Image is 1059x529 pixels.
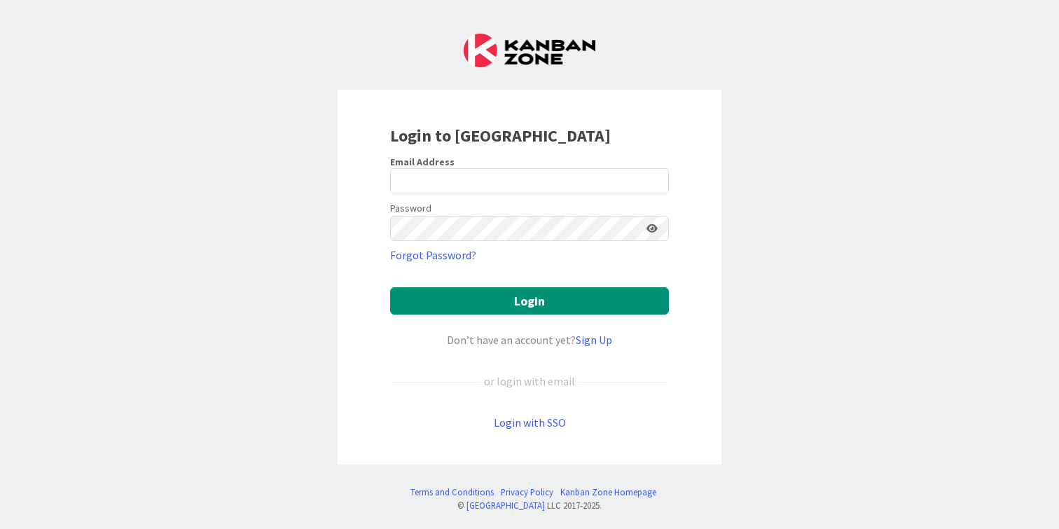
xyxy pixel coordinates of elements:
[390,156,455,168] label: Email Address
[390,331,669,348] div: Don’t have an account yet?
[390,287,669,315] button: Login
[410,486,494,499] a: Terms and Conditions
[390,125,611,146] b: Login to [GEOGRAPHIC_DATA]
[464,34,595,67] img: Kanban Zone
[560,486,656,499] a: Kanban Zone Homepage
[501,486,553,499] a: Privacy Policy
[390,201,431,216] label: Password
[403,499,656,512] div: © LLC 2017- 2025 .
[494,415,566,430] a: Login with SSO
[390,247,476,263] a: Forgot Password?
[466,500,545,511] a: [GEOGRAPHIC_DATA]
[480,373,579,390] div: or login with email
[576,333,612,347] a: Sign Up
